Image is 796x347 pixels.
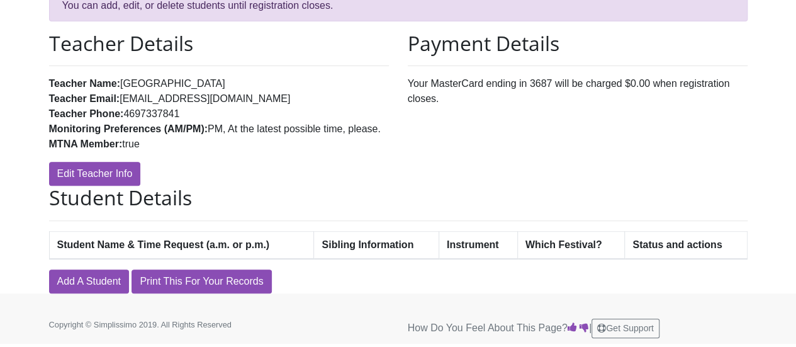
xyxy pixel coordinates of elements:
[398,31,757,186] div: Your MasterCard ending in 3687 will be charged $0.00 when registration closes.
[439,231,517,259] th: Instrument
[49,139,123,149] strong: MTNA Member:
[49,186,748,210] h2: Student Details
[49,270,129,293] a: Add A Student
[49,231,314,259] th: Student Name & Time Request (a.m. or p.m.)
[49,137,389,152] li: true
[49,106,389,122] li: 4697337841
[517,231,624,259] th: Which Festival?
[49,319,269,331] p: Copyright © Simplissimo 2019. All Rights Reserved
[49,93,120,104] strong: Teacher Email:
[591,319,659,338] button: Get Support
[132,270,271,293] a: Print This For Your Records
[49,122,389,137] li: PM, At the latest possible time, please.
[408,319,748,338] p: How Do You Feel About This Page? |
[49,31,389,55] h2: Teacher Details
[49,162,141,186] a: Edit Teacher Info
[625,231,747,259] th: Status and actions
[49,76,389,91] li: [GEOGRAPHIC_DATA]
[408,31,748,55] h2: Payment Details
[49,78,121,89] strong: Teacher Name:
[49,91,389,106] li: [EMAIL_ADDRESS][DOMAIN_NAME]
[49,108,124,119] strong: Teacher Phone:
[314,231,439,259] th: Sibling Information
[49,123,208,134] strong: Monitoring Preferences (AM/PM):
